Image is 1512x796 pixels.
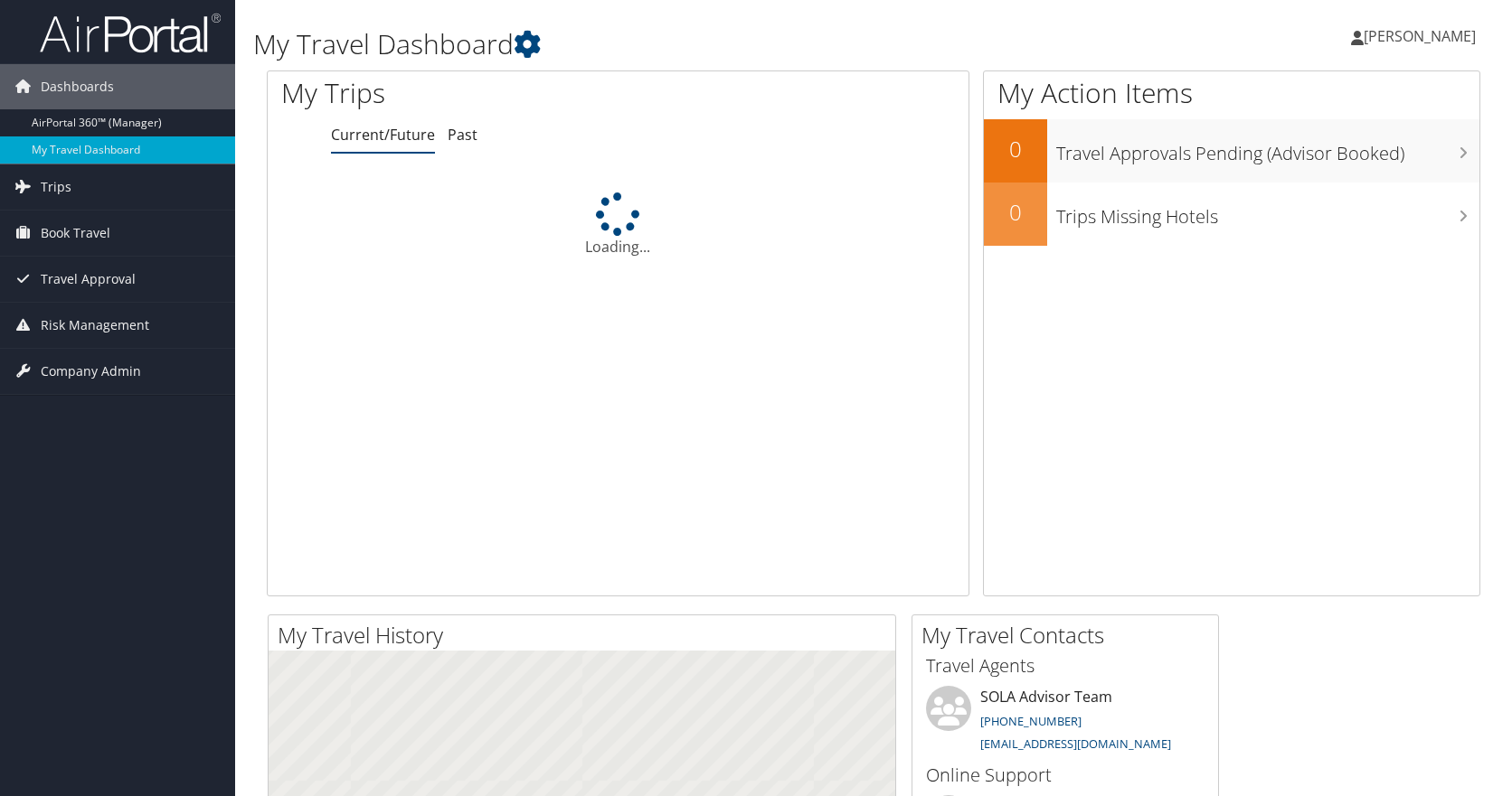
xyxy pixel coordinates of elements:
h1: My Travel Dashboard [253,25,1081,63]
span: [PERSON_NAME] [1364,26,1476,46]
a: Past [448,125,477,145]
a: [PERSON_NAME] [1351,9,1494,63]
h2: 0 [984,197,1047,228]
h2: My Travel Contacts [921,620,1218,651]
img: airportal-logo.png [40,12,221,54]
span: Book Travel [41,211,110,256]
h2: 0 [984,134,1047,164]
a: 0Travel Approvals Pending (Advisor Booked) [984,119,1479,183]
a: Current/Future [331,125,435,145]
span: Trips [41,164,71,210]
div: Loading... [268,192,969,258]
span: Travel Approval [41,257,136,302]
span: Company Admin [41,349,141,394]
h2: My Travel History [278,620,895,651]
a: 0Trips Missing Hotels [984,183,1479,246]
span: Risk Management [41,303,149,348]
h3: Online Support [926,763,1205,788]
a: [PHONE_NUMBER] [980,713,1082,729]
h3: Travel Approvals Pending (Advisor Booked) [1056,132,1479,166]
h3: Trips Missing Hotels [1056,195,1479,229]
h3: Travel Agents [926,653,1205,679]
li: SOLA Advisor Team [917,686,1214,760]
h1: My Trips [281,74,663,112]
h1: My Action Items [984,74,1479,112]
span: Dashboards [41,64,114,109]
a: [EMAIL_ADDRESS][DOMAIN_NAME] [980,735,1171,752]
